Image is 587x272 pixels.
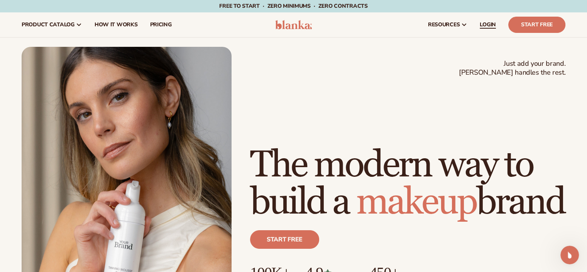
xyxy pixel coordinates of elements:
[250,230,319,249] a: Start free
[95,22,138,28] span: How It Works
[219,2,367,10] span: Free to start · ZERO minimums · ZERO contracts
[560,246,579,264] iframe: Intercom live chat
[480,22,496,28] span: LOGIN
[88,12,144,37] a: How It Works
[459,59,565,77] span: Just add your brand. [PERSON_NAME] handles the rest.
[275,20,312,29] img: logo
[250,147,565,221] h1: The modern way to build a brand
[422,12,474,37] a: resources
[144,12,178,37] a: pricing
[474,12,502,37] a: LOGIN
[15,12,88,37] a: product catalog
[150,22,171,28] span: pricing
[428,22,460,28] span: resources
[356,180,476,225] span: makeup
[508,17,565,33] a: Start Free
[22,22,74,28] span: product catalog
